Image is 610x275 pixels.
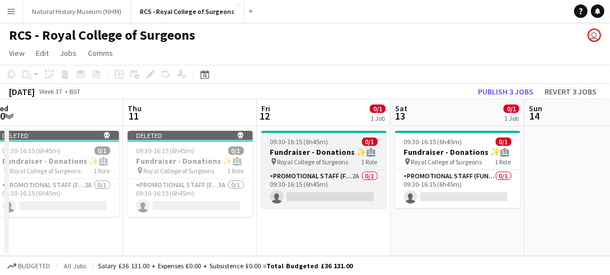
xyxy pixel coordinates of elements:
[260,110,270,122] span: 12
[144,167,215,175] span: Royal College of Surgeons
[128,131,253,217] app-job-card: Deleted 09:30-16:15 (6h45m)0/1Fundraiser - Donations ✨🏥 Royal College of Surgeons1 RolePromotiona...
[270,137,329,146] span: 09:30-16:15 (6h45m)
[411,158,482,166] span: Royal College of Surgeons
[404,137,462,146] span: 09:30-16:15 (6h45m)
[395,170,520,208] app-card-role: Promotional Staff (Fundraiser)0/109:30-16:15 (6h45m)
[95,146,110,155] span: 0/1
[31,46,53,60] a: Edit
[370,114,385,122] div: 1 Job
[36,48,49,58] span: Edit
[278,158,349,166] span: Royal College of Surgeons
[588,29,601,42] app-user-avatar: Claudia Lewis
[261,103,270,113] span: Fri
[128,103,142,113] span: Thu
[88,48,113,58] span: Comms
[370,105,386,113] span: 0/1
[37,87,65,96] span: Week 37
[527,110,542,122] span: 14
[55,46,81,60] a: Jobs
[504,105,519,113] span: 0/1
[495,158,512,166] span: 1 Role
[6,260,52,272] button: Budgeted
[10,167,81,175] span: Royal College of Surgeons
[83,46,118,60] a: Comms
[128,179,253,217] app-card-role: Promotional Staff (Fundraiser)3A0/109:30-16:15 (6h45m)
[137,146,195,155] span: 09:30-16:15 (6h45m)
[362,137,378,146] span: 0/1
[9,27,195,44] h1: RCS - Royal College of Surgeons
[261,170,387,208] app-card-role: Promotional Staff (Fundraiser)2A0/109:30-16:15 (6h45m)
[23,1,131,22] button: Natural History Museum (NHM)
[395,147,520,157] h3: Fundraiser - Donations ✨🏥
[362,158,378,166] span: 1 Role
[473,84,538,99] button: Publish 3 jobs
[62,262,88,270] span: All jobs
[228,146,244,155] span: 0/1
[94,167,110,175] span: 1 Role
[529,103,542,113] span: Sun
[128,156,253,166] h3: Fundraiser - Donations ✨🏥
[496,137,512,146] span: 0/1
[60,48,77,58] span: Jobs
[261,147,387,157] h3: Fundraiser - Donations ✨🏥
[395,103,407,113] span: Sat
[393,110,407,122] span: 13
[395,131,520,208] app-job-card: 09:30-16:15 (6h45m)0/1Fundraiser - Donations ✨🏥 Royal College of Surgeons1 RolePromotional Staff ...
[261,131,387,208] app-job-card: 09:30-16:15 (6h45m)0/1Fundraiser - Donations ✨🏥 Royal College of Surgeons1 RolePromotional Staff ...
[540,84,601,99] button: Revert 3 jobs
[128,131,253,140] div: Deleted
[4,46,29,60] a: View
[9,48,25,58] span: View
[9,86,35,97] div: [DATE]
[228,167,244,175] span: 1 Role
[98,262,353,270] div: Salary £36 131.00 + Expenses £0.00 + Subsistence £0.00 =
[18,262,50,270] span: Budgeted
[266,262,353,270] span: Total Budgeted £36 131.00
[126,110,142,122] span: 11
[131,1,244,22] button: RCS - Royal College of Surgeons
[69,87,81,96] div: BST
[3,146,61,155] span: 09:30-16:15 (6h45m)
[504,114,519,122] div: 1 Job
